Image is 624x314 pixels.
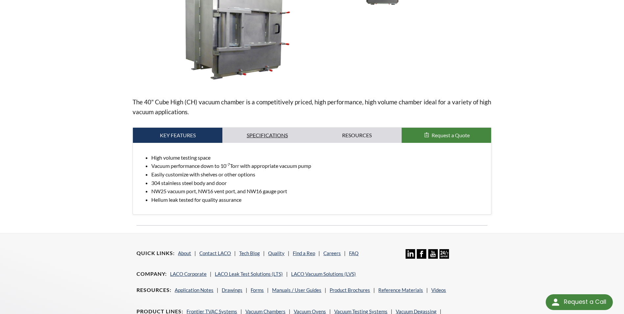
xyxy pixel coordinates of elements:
a: Forms [251,287,264,293]
a: Resources [312,128,402,143]
sup: -7 [226,162,230,167]
span: Request a Quote [432,132,470,138]
li: NW25 vacuum port, NW16 vent port, and NW16 gauge port [151,187,486,196]
li: Vacuum performance down to 10 Torr with appropriate vacuum pump [151,162,486,170]
a: Manuals / User Guides [272,287,321,293]
h4: Resources [137,287,171,294]
a: Videos [431,287,446,293]
li: Easily customize with shelves or other options [151,170,486,179]
a: LACO Vacuum Solutions (LVS) [291,271,356,277]
a: FAQ [349,250,359,256]
a: Careers [323,250,341,256]
a: 24/7 Support [439,254,449,260]
a: Drawings [222,287,242,293]
li: High volume testing space [151,153,486,162]
li: Helium leak tested for quality assurance [151,196,486,204]
a: Contact LACO [199,250,231,256]
a: Specifications [222,128,312,143]
h4: Company [137,271,167,277]
a: Find a Rep [293,250,315,256]
p: The 40" Cube High (CH) vacuum chamber is a competitively priced, high performance, high volume ch... [133,97,491,117]
img: 24/7 Support Icon [439,249,449,259]
div: Request a Call [546,294,613,310]
h4: Quick Links [137,250,175,257]
div: Request a Call [564,294,606,309]
a: LACO Corporate [170,271,207,277]
a: Quality [268,250,285,256]
img: round button [550,297,561,307]
button: Request a Quote [402,128,491,143]
a: Reference Materials [378,287,423,293]
a: Product Brochures [330,287,370,293]
li: 304 stainless steel body and door [151,179,486,187]
a: Key Features [133,128,222,143]
a: Tech Blog [239,250,260,256]
a: About [178,250,191,256]
a: LACO Leak Test Solutions (LTS) [215,271,283,277]
a: Application Notes [175,287,213,293]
